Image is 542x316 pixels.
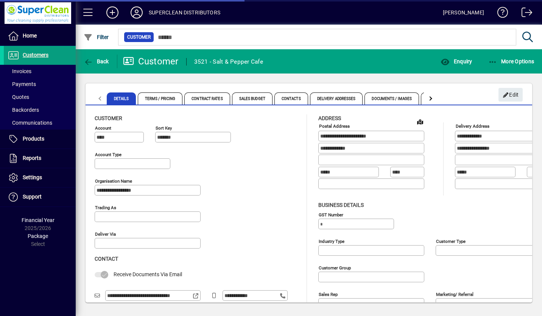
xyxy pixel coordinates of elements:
span: More Options [488,58,534,64]
span: Filter [84,34,109,40]
div: Customer [123,55,179,67]
mat-label: Sort key [156,125,172,131]
span: Details [107,92,136,105]
span: Backorders [8,107,39,113]
span: Documents / Images [364,92,419,105]
span: Settings [23,174,42,180]
a: Logout [516,2,533,26]
a: Home [4,27,76,45]
a: Invoices [4,65,76,78]
span: Sales Budget [232,92,273,105]
span: Financial Year [22,217,55,223]
span: Support [23,194,42,200]
a: Products [4,130,76,149]
mat-label: Marketing/ Referral [436,291,473,297]
span: Business details [318,202,364,208]
mat-label: GST Number [319,212,343,217]
mat-label: Customer type [436,238,466,244]
span: Customers [23,52,48,58]
button: Back [82,55,111,68]
span: Payments [8,81,36,87]
span: Customer [95,115,122,121]
span: Home [23,33,37,39]
app-page-header-button: Back [76,55,117,68]
span: Back [84,58,109,64]
div: SUPERCLEAN DISTRIBUTORS [149,6,220,19]
span: Quotes [8,94,29,100]
button: Profile [125,6,149,19]
span: Terms / Pricing [138,92,183,105]
div: [PERSON_NAME] [443,6,484,19]
div: 3521 - Salt & Pepper Cafe [194,56,263,68]
mat-label: Sales rep [319,291,338,297]
a: Payments [4,78,76,91]
button: Enquiry [439,55,474,68]
span: Contact [95,256,118,262]
mat-label: Trading as [95,205,116,210]
button: Add [100,6,125,19]
a: Quotes [4,91,76,103]
span: Delivery Addresses [310,92,363,105]
a: View on map [414,116,426,128]
a: Support [4,188,76,206]
mat-label: Deliver via [95,232,116,237]
a: Knowledge Base [492,2,508,26]
span: Enquiry [441,58,472,64]
span: Invoices [8,68,31,74]
span: Package [28,233,48,239]
a: Backorders [4,103,76,116]
a: Settings [4,168,76,187]
mat-label: Account [95,125,111,131]
mat-label: Customer group [319,265,351,270]
button: Filter [82,30,111,44]
span: Contacts [274,92,308,105]
button: More Options [486,55,536,68]
mat-label: Account Type [95,152,121,157]
span: Edit [503,89,519,101]
mat-label: Industry type [319,238,344,244]
span: Custom Fields [421,92,463,105]
a: Communications [4,116,76,129]
span: Receive Documents Via Email [114,271,182,277]
span: Address [318,115,341,121]
span: Communications [8,120,52,126]
span: Reports [23,155,41,161]
span: Contract Rates [184,92,230,105]
a: Reports [4,149,76,168]
span: Products [23,136,44,142]
span: Customer [127,33,151,41]
mat-label: Organisation name [95,178,132,184]
button: Edit [498,88,523,102]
